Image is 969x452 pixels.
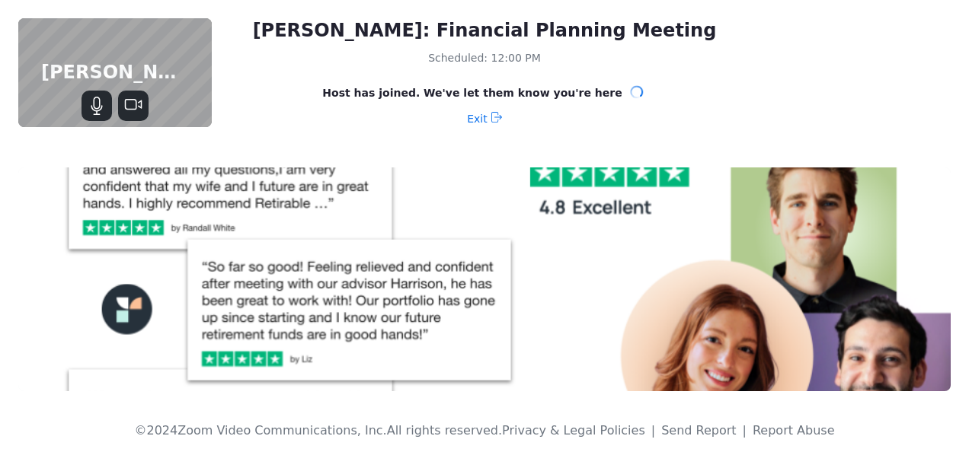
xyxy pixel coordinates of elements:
[134,423,146,438] span: ©
[229,18,740,43] div: [PERSON_NAME]: Financial Planning Meeting
[743,423,747,438] span: |
[387,423,502,438] span: All rights reserved.
[118,91,149,121] button: Stop Video
[467,107,488,131] span: Exit
[467,107,502,131] button: Exit
[753,422,835,440] button: Report Abuse
[229,49,740,67] div: Scheduled: 12:00 PM
[146,423,177,438] span: 2024
[322,85,622,100] span: Host has joined. We've let them know you're here
[82,91,112,121] button: Mute
[177,423,386,438] span: Zoom Video Communications, Inc.
[661,422,736,440] button: Send Report
[18,167,951,391] img: waiting room background
[651,423,655,438] span: |
[502,423,645,438] a: Privacy & Legal Policies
